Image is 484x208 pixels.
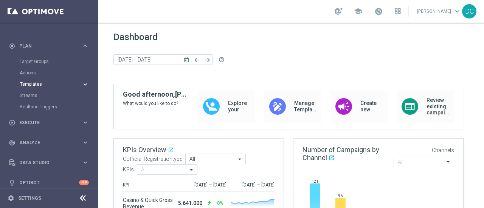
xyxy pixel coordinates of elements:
[82,139,89,146] i: keyboard_arrow_right
[9,179,16,186] i: lightbulb
[8,43,89,49] button: gps_fixed Plan keyboard_arrow_right
[462,4,476,18] div: DC
[19,44,82,48] span: Plan
[9,119,16,126] i: play_circle_outline
[20,101,98,112] div: Realtime Triggers
[9,139,16,146] i: track_changes
[19,173,79,193] a: Optibot
[354,7,362,15] span: school
[9,139,82,146] div: Analyze
[8,160,89,166] button: Data Studio keyboard_arrow_right
[20,59,79,65] a: Target Groups
[82,81,89,88] i: keyboard_arrow_right
[18,196,41,200] a: Settings
[20,56,98,67] div: Target Groups
[19,140,82,145] span: Analyze
[20,70,79,76] a: Actions
[20,92,79,99] a: Streams
[416,6,462,17] a: [PERSON_NAME]keyboard_arrow_down
[20,82,82,86] div: Templates
[8,140,89,146] button: track_changes Analyze keyboard_arrow_right
[19,160,82,165] span: Data Studio
[19,120,82,125] span: Execute
[9,43,16,49] i: gps_fixed
[8,180,89,186] button: lightbulb Optibot +10
[8,120,89,126] button: play_circle_outline Execute keyboard_arrow_right
[79,180,89,185] div: +10
[82,119,89,126] i: keyboard_arrow_right
[453,7,461,15] span: keyboard_arrow_down
[20,67,98,79] div: Actions
[20,104,79,110] a: Realtime Triggers
[20,79,98,90] div: Templates
[82,42,89,49] i: keyboard_arrow_right
[9,173,89,193] div: Optibot
[20,90,98,101] div: Streams
[20,82,74,86] span: Templates
[9,119,82,126] div: Execute
[9,43,82,49] div: Plan
[20,81,89,87] button: Templates keyboard_arrow_right
[9,159,82,166] div: Data Studio
[8,195,14,202] i: settings
[82,159,89,166] i: keyboard_arrow_right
